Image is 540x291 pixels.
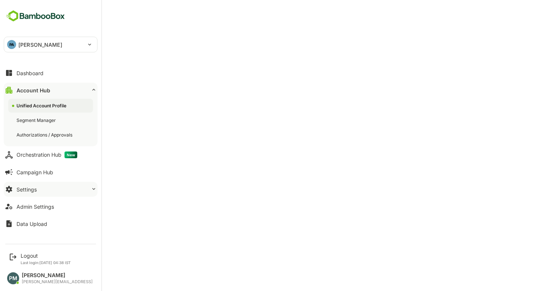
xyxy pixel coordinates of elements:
[16,169,53,175] div: Campaign Hub
[4,216,97,231] button: Data Upload
[16,203,54,210] div: Admin Settings
[16,132,74,138] div: Authorizations / Approvals
[16,186,37,193] div: Settings
[4,199,97,214] button: Admin Settings
[16,117,57,123] div: Segment Manager
[4,165,97,180] button: Campaign Hub
[4,65,97,80] button: Dashboard
[16,221,47,227] div: Data Upload
[16,102,68,109] div: Unified Account Profile
[7,40,16,49] div: PA
[16,70,43,76] div: Dashboard
[4,9,67,23] img: BambooboxFullLogoMark.5f36c76dfaba33ec1ec1367b70bb1252.svg
[16,87,50,94] div: Account Hub
[4,37,97,52] div: PA[PERSON_NAME]
[64,151,77,158] span: New
[18,41,62,49] p: [PERSON_NAME]
[22,272,93,279] div: [PERSON_NAME]
[16,151,77,158] div: Orchestration Hub
[21,260,71,265] p: Last login: [DATE] 04:38 IST
[22,279,93,284] div: [PERSON_NAME][EMAIL_ADDRESS]
[4,83,97,98] button: Account Hub
[7,272,19,284] div: PM
[4,182,97,197] button: Settings
[21,252,71,259] div: Logout
[4,147,97,162] button: Orchestration HubNew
